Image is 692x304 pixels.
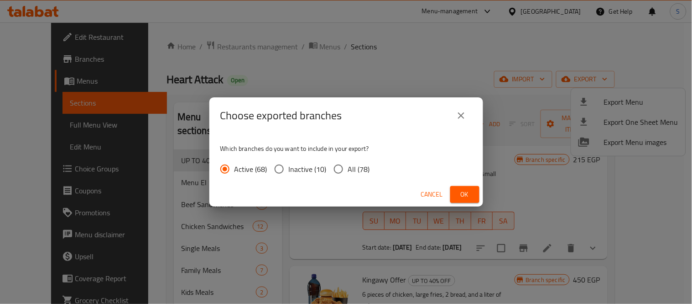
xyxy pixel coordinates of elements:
[220,108,342,123] h2: Choose exported branches
[450,186,479,203] button: Ok
[220,144,472,153] p: Which branches do you want to include in your export?
[421,189,443,200] span: Cancel
[348,164,370,175] span: All (78)
[417,186,447,203] button: Cancel
[234,164,267,175] span: Active (68)
[450,105,472,127] button: close
[458,189,472,200] span: Ok
[289,164,327,175] span: Inactive (10)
